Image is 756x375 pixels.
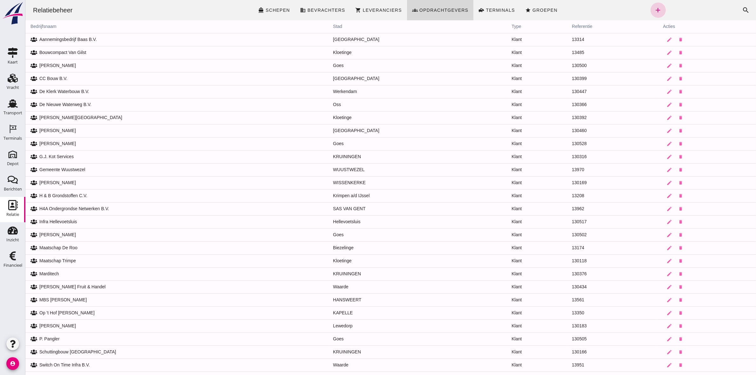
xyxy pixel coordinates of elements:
i: add [629,6,637,14]
td: KRUININGEN [303,150,481,163]
i: delete [653,271,658,276]
td: 13970 [541,163,632,176]
td: Klant [481,267,541,280]
i: groups [387,7,392,13]
td: Goes [303,228,481,241]
td: 130376 [541,267,632,280]
i: delete [653,206,658,211]
td: KRUININGEN [303,345,481,358]
td: 130399 [541,72,632,85]
td: Hellevoetsluis [303,215,481,228]
i: edit [641,271,647,277]
td: 13962 [541,202,632,215]
td: 13350 [541,306,632,319]
td: 13561 [541,293,632,306]
td: Klant [481,33,541,46]
i: delete [653,50,658,55]
i: edit [641,37,647,43]
i: delete [653,285,658,289]
td: WISSENKERKE [303,176,481,189]
td: Werkendam [303,85,481,98]
i: delete [653,232,658,237]
i: edit [641,141,647,147]
td: Klant [481,72,541,85]
i: front_loader [453,7,459,13]
i: business [275,7,280,13]
td: Biezelinge [303,241,481,254]
td: 130460 [541,124,632,137]
td: Klant [481,163,541,176]
i: edit [641,128,647,134]
div: Vracht [7,85,19,90]
div: Terminals [3,136,22,140]
td: Klant [481,98,541,111]
td: Klant [481,111,541,124]
i: edit [641,310,647,316]
td: Klant [481,202,541,215]
td: 130434 [541,280,632,293]
i: edit [641,349,647,355]
td: 13208 [541,189,632,202]
i: edit [641,219,647,225]
th: type [481,20,541,33]
i: edit [641,180,647,186]
td: 130528 [541,137,632,150]
td: 130118 [541,254,632,267]
td: Oss [303,98,481,111]
i: delete [653,167,658,172]
i: delete [653,337,658,341]
span: Opdrachtgevers [394,8,443,13]
td: 130183 [541,319,632,332]
td: Goes [303,137,481,150]
i: edit [641,50,647,56]
td: Klant [481,124,541,137]
i: edit [641,323,647,329]
td: KAPELLE [303,306,481,319]
i: edit [641,193,647,199]
div: Berichten [4,187,22,191]
td: Goes [303,59,481,72]
i: delete [653,258,658,263]
i: delete [653,193,658,198]
i: delete [653,311,658,315]
td: Waarde [303,280,481,293]
i: delete [653,63,658,68]
div: Relatiebeheer [3,6,52,15]
i: edit [641,258,647,264]
td: 130505 [541,332,632,345]
i: edit [641,63,647,69]
span: Leveranciers [337,8,376,13]
td: Krimpen a/d IJssel [303,189,481,202]
td: HANSWEERT [303,293,481,306]
div: Transport [3,111,22,115]
i: delete [653,363,658,367]
th: referentie [541,20,632,33]
td: 13951 [541,358,632,372]
i: delete [653,350,658,354]
td: Klant [481,306,541,319]
td: 13314 [541,33,632,46]
td: 130392 [541,111,632,124]
div: Financieel [3,263,22,267]
i: delete [653,128,658,133]
span: Groepen [507,8,532,13]
td: SAS VAN GENT [303,202,481,215]
span: Bevrachters [282,8,320,13]
div: Depot [7,162,19,166]
td: Klant [481,319,541,332]
i: delete [653,37,658,42]
td: Klant [481,189,541,202]
th: acties [632,20,731,33]
i: edit [641,89,647,95]
i: delete [653,219,658,224]
i: delete [653,154,658,159]
i: delete [653,102,658,107]
td: 130500 [541,59,632,72]
td: Klant [481,254,541,267]
td: WUUSTWEZEL [303,163,481,176]
td: 130517 [541,215,632,228]
td: Klant [481,332,541,345]
i: directions_boat [233,7,239,13]
td: Klant [481,358,541,372]
i: account_circle [6,357,19,370]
